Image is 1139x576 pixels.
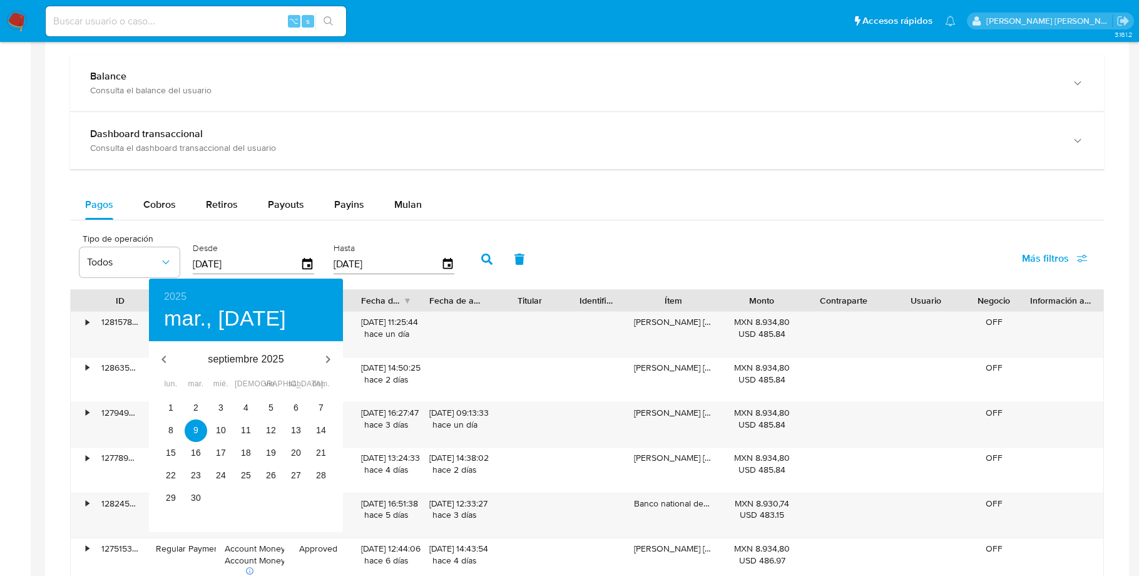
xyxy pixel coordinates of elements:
[210,397,232,419] button: 3
[316,424,326,436] p: 14
[285,465,307,487] button: 27
[260,397,282,419] button: 5
[241,446,251,459] p: 18
[310,465,332,487] button: 28
[285,419,307,442] button: 13
[294,401,299,414] p: 6
[160,378,182,391] span: lun.
[260,378,282,391] span: vie.
[160,465,182,487] button: 22
[235,419,257,442] button: 11
[285,442,307,465] button: 20
[216,446,226,459] p: 17
[166,446,176,459] p: 15
[243,401,248,414] p: 4
[191,491,201,504] p: 30
[160,419,182,442] button: 8
[218,401,223,414] p: 3
[210,378,232,391] span: mié.
[285,397,307,419] button: 6
[235,378,257,391] span: [DEMOGRAPHIC_DATA].
[185,465,207,487] button: 23
[310,442,332,465] button: 21
[210,419,232,442] button: 10
[319,401,324,414] p: 7
[185,419,207,442] button: 9
[185,487,207,510] button: 30
[185,378,207,391] span: mar.
[260,419,282,442] button: 12
[179,352,313,367] p: septiembre 2025
[260,442,282,465] button: 19
[235,465,257,487] button: 25
[316,469,326,481] p: 28
[166,491,176,504] p: 29
[216,424,226,436] p: 10
[291,446,301,459] p: 20
[191,446,201,459] p: 16
[166,469,176,481] p: 22
[216,469,226,481] p: 24
[191,469,201,481] p: 23
[241,424,251,436] p: 11
[160,487,182,510] button: 29
[260,465,282,487] button: 26
[235,397,257,419] button: 4
[285,378,307,391] span: sáb.
[241,469,251,481] p: 25
[168,424,173,436] p: 8
[266,469,276,481] p: 26
[185,442,207,465] button: 16
[310,378,332,391] span: dom.
[291,424,301,436] p: 13
[268,401,273,414] p: 5
[316,446,326,459] p: 21
[168,401,173,414] p: 1
[193,424,198,436] p: 9
[160,397,182,419] button: 1
[193,401,198,414] p: 2
[291,469,301,481] p: 27
[310,419,332,442] button: 14
[164,306,286,332] button: mar., [DATE]
[185,397,207,419] button: 2
[310,397,332,419] button: 7
[210,442,232,465] button: 17
[266,424,276,436] p: 12
[160,442,182,465] button: 15
[210,465,232,487] button: 24
[164,288,186,306] button: 2025
[266,446,276,459] p: 19
[235,442,257,465] button: 18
